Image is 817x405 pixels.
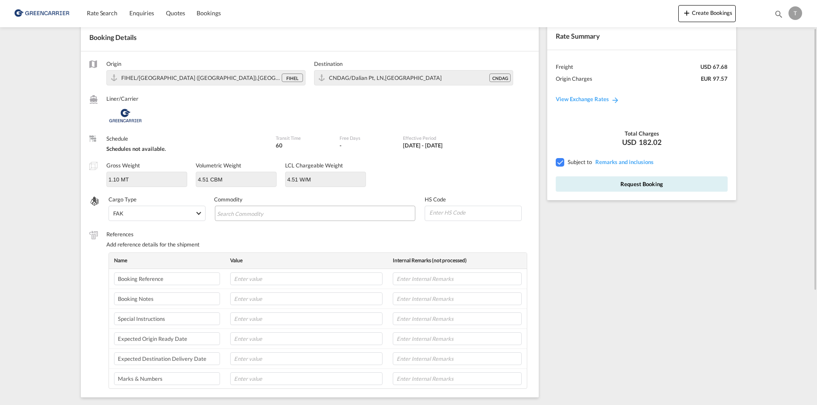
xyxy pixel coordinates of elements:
[113,210,123,217] div: FAK
[114,312,220,325] input: Enter label
[403,142,443,149] div: 01 Sep 2025 - 30 Sep 2025
[106,105,144,126] img: Greencarrier Consolidators
[106,230,530,238] label: References
[700,63,728,71] div: USD 67.68
[556,176,728,192] button: Request Booking
[87,9,117,17] span: Rate Search
[701,75,728,82] div: EUR 97.57
[106,241,530,248] div: Add reference details for the shipment
[393,272,522,285] input: Enter Internal Remarks
[109,253,225,269] th: Name
[678,5,736,22] button: icon-plus 400-fgCreate Bookings
[788,6,802,20] div: T
[13,4,70,23] img: 176147708aff11ef8735f72d97dca5a8.png
[106,162,140,169] label: Gross Weight
[388,253,527,269] th: Internal Remarks (not processed)
[129,9,154,17] span: Enquiries
[774,9,783,19] md-icon: icon-magnify
[225,253,388,269] th: Value
[556,63,573,71] div: Freight
[89,33,137,41] span: Booking Details
[611,96,620,104] md-icon: icon-arrow-right
[425,195,522,203] label: HS Code
[114,332,220,345] input: Enter label
[276,142,331,149] div: 60
[314,60,513,68] label: Destination
[556,130,728,137] div: Total Charges
[106,105,267,126] div: Greencarrier Consolidators
[106,135,267,142] label: Schedule
[106,60,306,68] label: Origin
[230,372,383,385] input: Enter value
[217,207,295,221] input: Search Commodity
[428,206,521,219] input: Enter HS Code
[639,137,662,147] span: 182.02
[403,135,479,141] label: Effective Period
[556,137,728,147] div: USD
[230,332,383,345] input: Enter value
[114,352,220,365] input: Enter label
[114,292,220,305] input: Enter label
[393,332,522,345] input: Enter Internal Remarks
[230,272,383,285] input: Enter value
[340,142,342,149] div: -
[89,95,98,104] md-icon: /assets/icons/custom/liner-aaa8ad.svg
[285,162,343,169] label: LCL Chargeable Weight
[214,195,417,203] label: Commodity
[593,159,654,165] span: REMARKSINCLUSIONS
[276,135,331,141] label: Transit Time
[393,312,522,325] input: Enter Internal Remarks
[215,206,416,221] md-chips-wrap: Chips container with autocompletion. Enter the text area, type text to search, and then use the u...
[393,292,522,305] input: Enter Internal Remarks
[393,372,522,385] input: Enter Internal Remarks
[556,75,592,82] div: Origin Charges
[196,162,241,169] label: Volumetric Weight
[682,8,692,18] md-icon: icon-plus 400-fg
[106,145,267,153] div: Schedules not available.
[230,292,383,305] input: Enter value
[547,23,736,49] div: Rate Summary
[547,87,628,111] a: View Exchange Rates
[282,74,303,82] div: FIHEL
[230,312,383,325] input: Enter value
[489,74,511,82] div: CNDAG
[230,352,383,365] input: Enter value
[329,74,442,81] span: CNDAG/Dalian Pt, LN,Asia Pacific
[114,372,220,385] input: Enter label
[106,95,267,102] label: Liner/Carrier
[197,9,220,17] span: Bookings
[568,159,592,165] span: Subject to
[109,206,206,221] md-select: Select Cargo type: FAK
[109,195,206,203] label: Cargo Type
[121,74,314,81] span: FIHEL/Helsingfors (Helsinki),Europe
[114,272,220,285] input: Enter label
[166,9,185,17] span: Quotes
[340,135,394,141] label: Free Days
[774,9,783,22] div: icon-magnify
[393,352,522,365] input: Enter Internal Remarks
